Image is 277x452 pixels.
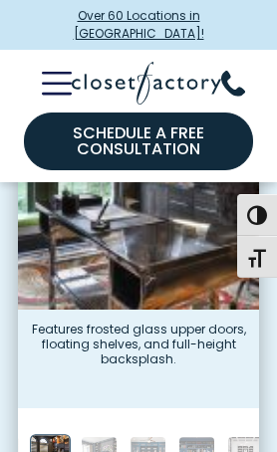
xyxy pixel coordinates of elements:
button: Toggle High Contrast [237,194,277,236]
button: Toggle Font size [237,236,277,278]
button: Toggle Mobile Menu [18,72,72,96]
img: Closet Factory Logo [72,62,221,105]
a: Schedule a Free Consultation [24,113,253,170]
button: Phone Number [221,71,269,97]
span: Over 60 Locations in [GEOGRAPHIC_DATA]! [19,7,258,43]
figcaption: Features frosted glass upper doors, floating shelves, and full-height backsplash. [18,310,259,408]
